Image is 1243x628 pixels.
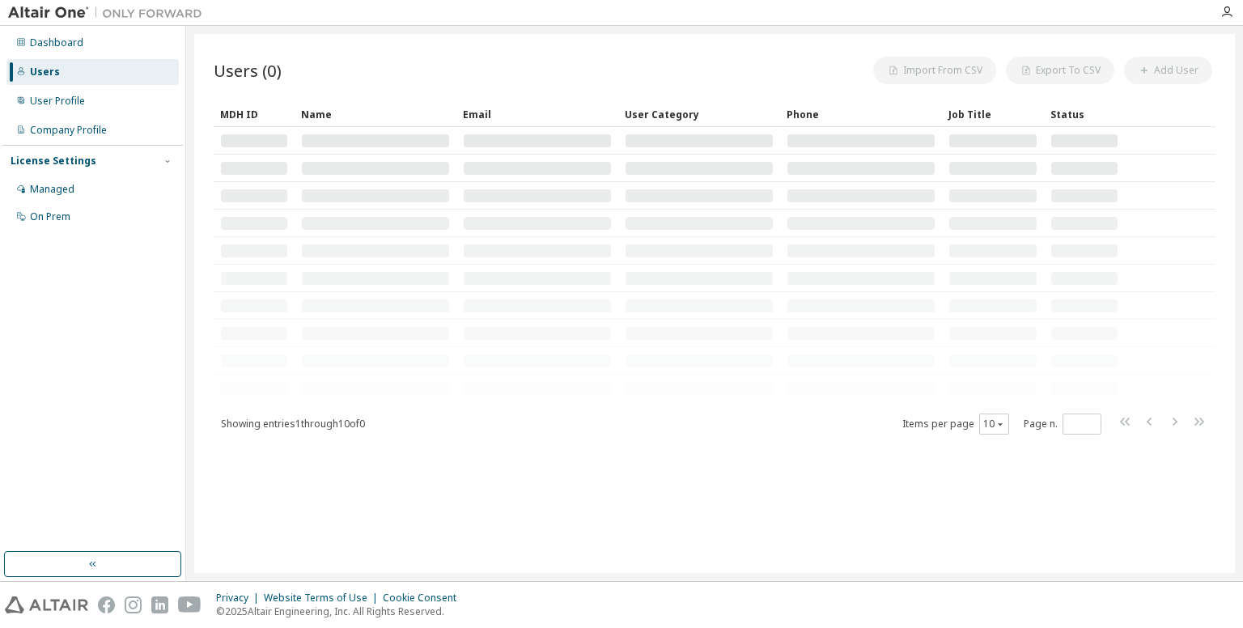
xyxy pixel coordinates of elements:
[383,592,466,605] div: Cookie Consent
[1124,57,1212,84] button: Add User
[8,5,210,21] img: Altair One
[30,66,60,78] div: Users
[214,59,282,82] span: Users (0)
[948,101,1037,127] div: Job Title
[221,417,365,431] span: Showing entries 1 through 10 of 0
[1050,101,1118,127] div: Status
[216,605,466,618] p: © 2025 Altair Engineering, Inc. All Rights Reserved.
[98,596,115,613] img: facebook.svg
[264,592,383,605] div: Website Terms of Use
[787,101,935,127] div: Phone
[873,57,996,84] button: Import From CSV
[30,124,107,137] div: Company Profile
[625,101,774,127] div: User Category
[301,101,450,127] div: Name
[178,596,202,613] img: youtube.svg
[5,596,88,613] img: altair_logo.svg
[30,210,70,223] div: On Prem
[11,155,96,168] div: License Settings
[1024,414,1101,435] span: Page n.
[216,592,264,605] div: Privacy
[30,95,85,108] div: User Profile
[463,101,612,127] div: Email
[151,596,168,613] img: linkedin.svg
[983,418,1005,431] button: 10
[30,183,74,196] div: Managed
[220,101,288,127] div: MDH ID
[125,596,142,613] img: instagram.svg
[30,36,83,49] div: Dashboard
[902,414,1009,435] span: Items per page
[1006,57,1114,84] button: Export To CSV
